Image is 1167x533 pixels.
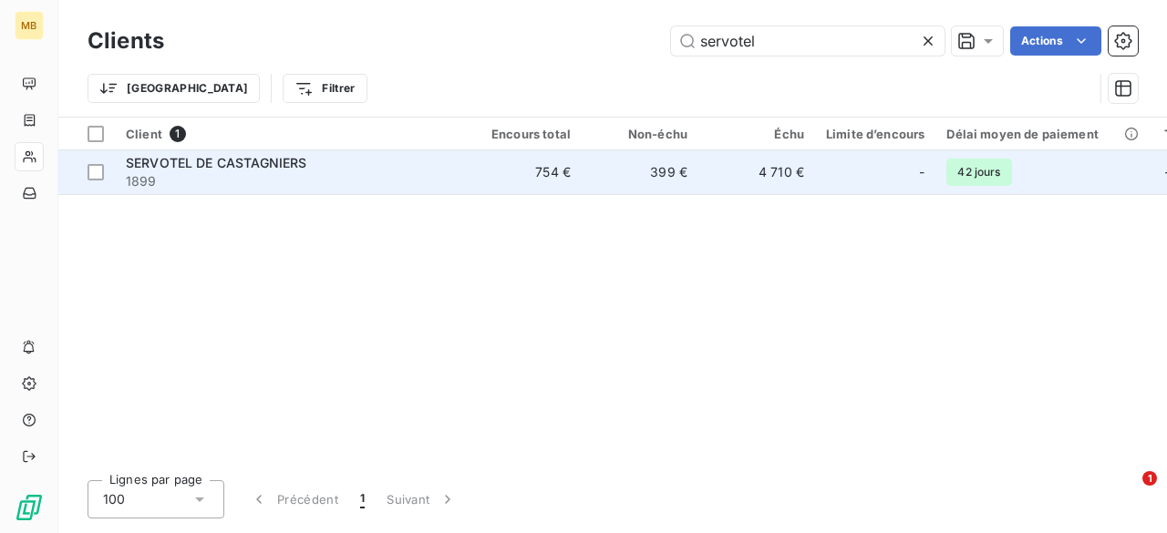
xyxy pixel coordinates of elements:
span: 1899 [126,172,454,190]
div: MB [15,11,44,40]
div: Limite d’encours [826,127,924,141]
button: [GEOGRAPHIC_DATA] [88,74,260,103]
div: Échu [709,127,804,141]
span: SERVOTEL DE CASTAGNIERS [126,155,306,170]
div: Délai moyen de paiement [946,127,1141,141]
td: 754 € [465,150,582,194]
td: 4 710 € [698,150,815,194]
span: 42 jours [946,159,1011,186]
span: Client [126,127,162,141]
div: Encours total [476,127,571,141]
img: Logo LeanPay [15,493,44,522]
button: Précédent [239,480,349,518]
div: Non-échu [593,127,687,141]
input: Rechercher [671,26,945,56]
span: 100 [103,490,125,508]
button: 1 [349,480,376,518]
span: 1 [1142,471,1157,486]
button: Actions [1010,26,1101,56]
iframe: Intercom live chat [1105,471,1149,515]
button: Suivant [376,480,468,518]
h3: Clients [88,25,164,57]
td: 399 € [582,150,698,194]
span: 1 [360,490,365,508]
span: - [919,163,924,181]
span: 1 [170,126,186,142]
button: Filtrer [283,74,367,103]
